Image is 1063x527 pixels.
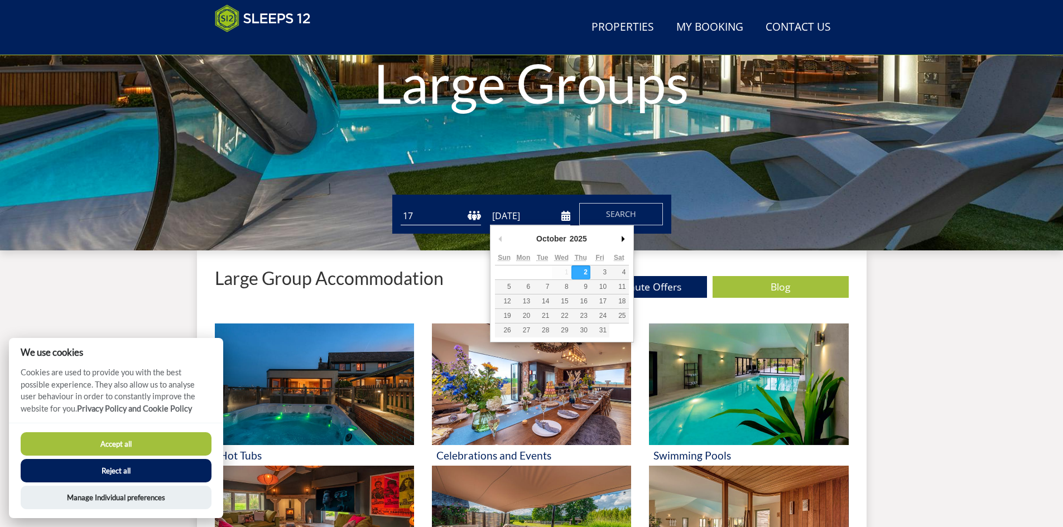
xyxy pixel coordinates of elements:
button: 31 [590,323,609,337]
button: 9 [571,280,590,294]
img: Sleeps 12 [215,4,311,32]
a: 'Hot Tubs' - Large Group Accommodation Holiday Ideas Hot Tubs [215,323,414,466]
h3: Celebrations and Events [436,449,627,461]
button: 21 [533,309,552,323]
button: 26 [495,323,514,337]
button: 17 [590,294,609,308]
button: 7 [533,280,552,294]
button: 24 [590,309,609,323]
abbr: Wednesday [555,254,569,262]
button: 11 [609,280,628,294]
span: Search [606,209,636,219]
input: Arrival Date [490,207,570,225]
a: Privacy Policy and Cookie Policy [77,404,192,413]
button: 5 [495,280,514,294]
h3: Swimming Pools [653,449,844,461]
abbr: Sunday [498,254,511,262]
button: Accept all [21,432,211,456]
div: October [535,230,568,247]
button: 19 [495,309,514,323]
button: Reject all [21,459,211,482]
button: 12 [495,294,514,308]
img: 'Hot Tubs' - Large Group Accommodation Holiday Ideas [215,323,414,445]
abbr: Thursday [575,254,587,262]
button: 10 [590,280,609,294]
iframe: Customer reviews powered by Trustpilot [209,39,326,49]
button: 15 [552,294,571,308]
button: 27 [514,323,533,337]
button: 4 [609,265,628,279]
abbr: Friday [595,254,604,262]
button: 6 [514,280,533,294]
button: 29 [552,323,571,337]
button: Next Month [618,230,629,247]
a: Blog [713,276,849,298]
img: 'Celebrations and Events' - Large Group Accommodation Holiday Ideas [432,323,631,445]
img: 'Swimming Pools' - Large Group Accommodation Holiday Ideas [649,323,848,445]
div: 2025 [568,230,589,247]
button: Manage Individual preferences [21,486,211,509]
button: 28 [533,323,552,337]
a: Properties [587,15,658,40]
abbr: Saturday [614,254,624,262]
button: Search [579,203,663,225]
a: Last Minute Offers [571,276,707,298]
button: 8 [552,280,571,294]
button: 13 [514,294,533,308]
a: 'Swimming Pools' - Large Group Accommodation Holiday Ideas Swimming Pools [649,323,848,466]
abbr: Monday [517,254,531,262]
p: Large Group Accommodation [215,268,444,288]
a: 'Celebrations and Events' - Large Group Accommodation Holiday Ideas Celebrations and Events [432,323,631,466]
a: Contact Us [761,15,835,40]
button: Previous Month [495,230,506,247]
p: Cookies are used to provide you with the best possible experience. They also allow us to analyse ... [9,366,223,423]
h3: Hot Tubs [219,449,410,461]
button: 22 [552,309,571,323]
button: 25 [609,309,628,323]
button: 2 [571,265,590,279]
button: 18 [609,294,628,308]
button: 14 [533,294,552,308]
a: My Booking [672,15,748,40]
abbr: Tuesday [537,254,548,262]
h2: We use cookies [9,347,223,357]
button: 20 [514,309,533,323]
button: 16 [571,294,590,308]
button: 3 [590,265,609,279]
button: 30 [571,323,590,337]
button: 23 [571,309,590,323]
